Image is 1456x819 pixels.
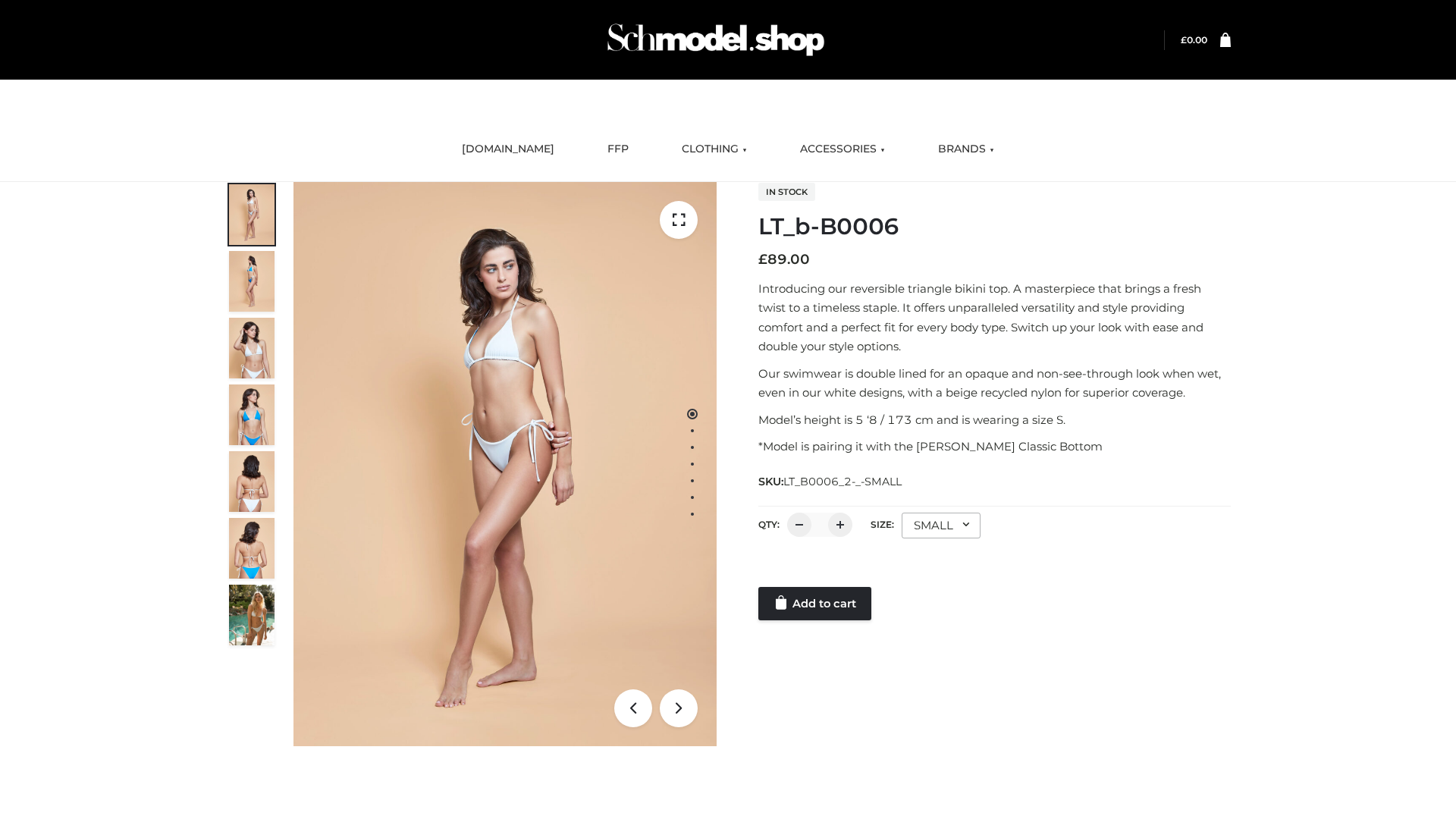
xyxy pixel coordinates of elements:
[758,519,780,530] label: QTY:
[1181,34,1187,45] span: £
[229,384,275,445] img: ArielClassicBikiniTop_CloudNine_AzureSky_OW114ECO_4-scaled.jpg
[1181,34,1207,45] bdi: 0.00
[902,513,981,538] div: SMALL
[229,518,275,579] img: ArielClassicBikiniTop_CloudNine_AzureSky_OW114ECO_8-scaled.jpg
[758,213,1231,240] h1: LT_b-B0006
[229,451,275,512] img: ArielClassicBikiniTop_CloudNine_AzureSky_OW114ECO_7-scaled.jpg
[450,133,566,166] a: [DOMAIN_NAME]
[758,364,1231,403] p: Our swimwear is double lined for an opaque and non-see-through look when wet, even in our white d...
[758,437,1231,457] p: *Model is pairing it with the [PERSON_NAME] Classic Bottom
[229,184,275,245] img: ArielClassicBikiniTop_CloudNine_AzureSky_OW114ECO_1-scaled.jpg
[758,183,815,201] span: In stock
[758,251,767,268] span: £
[927,133,1006,166] a: BRANDS
[758,251,810,268] bdi: 89.00
[758,410,1231,430] p: Model’s height is 5 ‘8 / 173 cm and is wearing a size S.
[871,519,894,530] label: Size:
[758,472,903,491] span: SKU:
[229,318,275,378] img: ArielClassicBikiniTop_CloudNine_AzureSky_OW114ECO_3-scaled.jpg
[602,10,830,70] img: Schmodel Admin 964
[783,475,902,488] span: LT_B0006_2-_-SMALL
[758,587,871,620] a: Add to cart
[229,585,275,645] img: Arieltop_CloudNine_AzureSky2.jpg
[789,133,896,166] a: ACCESSORIES
[1181,34,1207,45] a: £0.00
[229,251,275,312] img: ArielClassicBikiniTop_CloudNine_AzureSky_OW114ECO_2-scaled.jpg
[293,182,717,746] img: ArielClassicBikiniTop_CloudNine_AzureSky_OW114ECO_1
[670,133,758,166] a: CLOTHING
[596,133,640,166] a: FFP
[758,279,1231,356] p: Introducing our reversible triangle bikini top. A masterpiece that brings a fresh twist to a time...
